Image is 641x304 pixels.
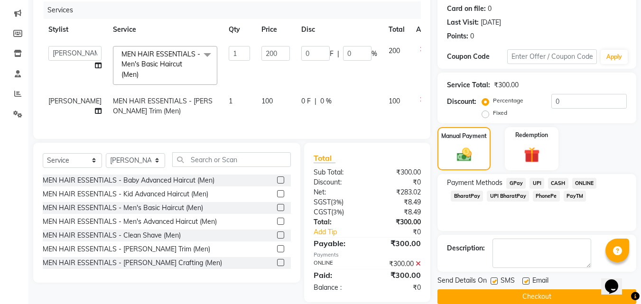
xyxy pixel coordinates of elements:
[367,167,428,177] div: ₹300.00
[43,217,217,227] div: MEN HAIR ESSENTIALS - Men's Advanced Haircut (Men)
[441,132,487,140] label: Manual Payment
[314,153,335,163] span: Total
[447,31,468,41] div: Points:
[532,276,548,287] span: Email
[314,198,331,206] span: SGST
[548,178,568,189] span: CASH
[367,197,428,207] div: ₹8.49
[367,207,428,217] div: ₹8.49
[307,269,367,281] div: Paid:
[307,177,367,187] div: Discount:
[333,208,342,216] span: 3%
[519,145,545,165] img: _gift.svg
[43,258,222,268] div: MEN HAIR ESSENTIALS - [PERSON_NAME] Crafting (Men)
[487,191,529,202] span: UPI BharatPay
[307,187,367,197] div: Net:
[564,191,586,202] span: PayTM
[261,97,273,105] span: 100
[389,46,400,55] span: 200
[493,96,523,105] label: Percentage
[372,49,377,59] span: %
[307,238,367,249] div: Payable:
[307,207,367,217] div: ( )
[333,198,342,206] span: 3%
[307,259,367,269] div: ONLINE
[488,4,492,14] div: 0
[43,175,214,185] div: MEN HAIR ESSENTIALS - Baby Advanced Haircut (Men)
[314,251,421,259] div: Payments
[389,97,400,105] span: 100
[256,19,296,40] th: Price
[493,109,507,117] label: Fixed
[43,189,208,199] div: MEN HAIR ESSENTIALS - Kid Advanced Haircut (Men)
[533,191,560,202] span: PhonePe
[383,19,410,40] th: Total
[223,19,256,40] th: Qty
[507,49,597,64] input: Enter Offer / Coupon Code
[139,70,143,79] a: x
[481,18,501,28] div: [DATE]
[307,227,377,237] a: Add Tip
[229,97,232,105] span: 1
[43,19,107,40] th: Stylist
[307,283,367,293] div: Balance :
[330,49,334,59] span: F
[437,276,487,287] span: Send Details On
[307,217,367,227] div: Total:
[314,208,331,216] span: CGST
[530,178,544,189] span: UPI
[367,177,428,187] div: ₹0
[572,178,597,189] span: ONLINE
[601,50,628,64] button: Apply
[447,52,507,62] div: Coupon Code
[301,96,311,106] span: 0 F
[367,217,428,227] div: ₹300.00
[296,19,383,40] th: Disc
[410,19,442,40] th: Action
[113,97,213,115] span: MEN HAIR ESSENTIALS - [PERSON_NAME] Trim (Men)
[320,96,332,106] span: 0 %
[447,178,502,188] span: Payment Methods
[437,289,636,304] button: Checkout
[43,230,181,240] div: MEN HAIR ESSENTIALS - Clean Shave (Men)
[43,244,210,254] div: MEN HAIR ESSENTIALS - [PERSON_NAME] Trim (Men)
[367,283,428,293] div: ₹0
[172,152,291,167] input: Search or Scan
[43,203,203,213] div: MEN HAIR ESSENTIALS - Men's Basic Haircut (Men)
[367,187,428,197] div: ₹283.02
[337,49,339,59] span: |
[515,131,548,139] label: Redemption
[451,191,483,202] span: BharatPay
[447,243,485,253] div: Description:
[367,259,428,269] div: ₹300.00
[452,146,476,163] img: _cash.svg
[501,276,515,287] span: SMS
[447,80,490,90] div: Service Total:
[307,197,367,207] div: ( )
[307,167,367,177] div: Sub Total:
[44,1,428,19] div: Services
[367,238,428,249] div: ₹300.00
[447,18,479,28] div: Last Visit:
[447,4,486,14] div: Card on file:
[470,31,474,41] div: 0
[447,97,476,107] div: Discount:
[315,96,316,106] span: |
[367,269,428,281] div: ₹300.00
[506,178,526,189] span: GPay
[48,97,102,105] span: [PERSON_NAME]
[378,227,428,237] div: ₹0
[107,19,223,40] th: Service
[601,266,632,295] iframe: chat widget
[121,50,200,79] span: MEN HAIR ESSENTIALS - Men's Basic Haircut (Men)
[494,80,519,90] div: ₹300.00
